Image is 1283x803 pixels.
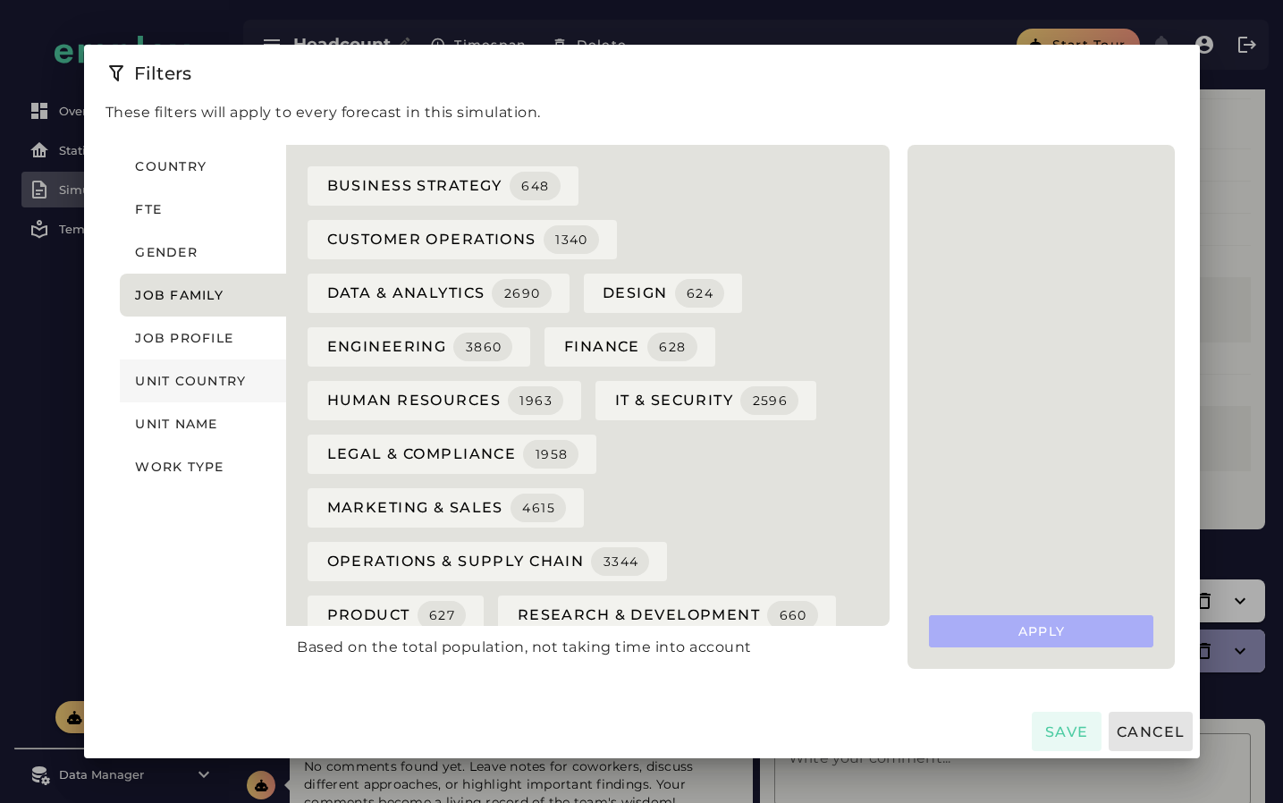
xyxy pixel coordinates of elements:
button: Data & Analytics2690 [308,274,569,313]
div: 4615 [521,500,555,516]
div: 628 [658,339,687,355]
div: 2596 [751,393,788,409]
div: 2690 [502,285,540,301]
span: Product [325,601,466,630]
button: Marketing & Sales4615 [308,488,584,528]
div: 1958 [534,446,568,462]
span: Save [1043,723,1088,740]
div: 3860 [464,339,502,355]
button: Research & Development660 [498,596,836,635]
div: 1340 [554,232,588,248]
div: 3344 [602,554,638,570]
span: Customer Operations [325,225,599,254]
span: Design [602,279,725,308]
button: Legal & Compliance1958 [308,435,596,474]
span: Job family [134,287,224,303]
div: Based on the total population, not taking time into account [286,626,897,669]
span: Marketing & Sales [325,494,566,522]
span: Country [134,158,207,174]
span: FTE [134,201,162,217]
button: IT & Security2596 [595,381,816,420]
button: Design624 [584,274,743,313]
span: Gender [134,244,198,260]
span: Finance [562,333,696,361]
p: These filters will apply to every forecast in this simulation. [106,102,1178,131]
div: Filters [134,59,1178,88]
span: Job profile [134,330,233,346]
span: Research & Development [516,601,818,630]
span: Business Strategy [325,172,560,200]
div: 660 [778,607,807,623]
span: IT & Security [613,386,798,415]
div: 648 [520,178,550,194]
button: Cancel [1109,712,1193,751]
button: Save [1032,712,1102,751]
button: Human Resources1963 [308,381,581,420]
div: 624 [686,285,714,301]
div: 627 [428,607,456,623]
button: Customer Operations1340 [308,220,617,259]
button: Operations & Supply Chain3344 [308,542,667,581]
button: Product627 [308,596,484,635]
span: Work type [134,459,224,475]
div: 1963 [519,393,553,409]
span: Operations & Supply Chain [325,547,649,576]
span: Engineering [325,333,512,361]
span: Human Resources [325,386,563,415]
button: Business Strategy648 [308,166,578,206]
span: Unit name [134,416,218,432]
span: Legal & Compliance [325,440,578,469]
span: Data & Analytics [325,279,551,308]
span: Cancel [1116,723,1186,740]
span: Unit country [134,373,246,389]
button: Engineering3860 [308,327,530,367]
button: Finance628 [544,327,714,367]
